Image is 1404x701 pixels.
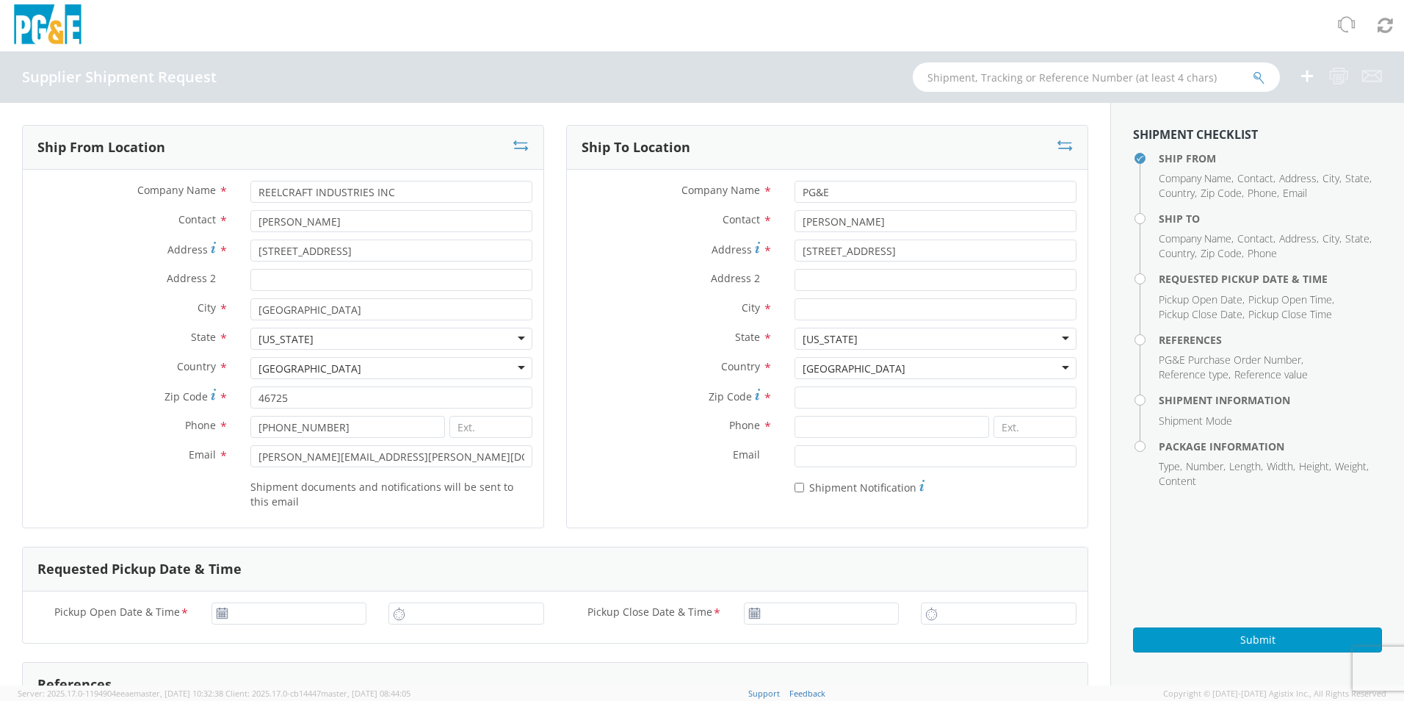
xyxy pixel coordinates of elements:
[18,688,223,699] span: Server: 2025.17.0-1194904eeae
[189,447,216,461] span: Email
[795,478,924,495] label: Shipment Notification
[1159,414,1232,428] span: Shipment Mode
[1248,186,1279,201] li: ,
[250,478,532,509] label: Shipment documents and notifications will be sent to this email
[742,301,760,314] span: City
[1201,246,1244,261] li: ,
[1335,459,1369,474] li: ,
[1345,171,1372,186] li: ,
[1159,213,1382,224] h4: Ship To
[1248,307,1332,321] span: Pickup Close Time
[1229,459,1263,474] li: ,
[1322,171,1339,185] span: City
[37,140,165,155] h3: Ship From Location
[709,389,752,403] span: Zip Code
[164,389,208,403] span: Zip Code
[1237,231,1273,245] span: Contact
[1267,459,1295,474] li: ,
[1159,367,1228,381] span: Reference type
[1159,171,1231,185] span: Company Name
[54,605,180,622] span: Pickup Open Date & Time
[1159,353,1301,367] span: PG&E Purchase Order Number
[1159,246,1197,261] li: ,
[185,418,216,432] span: Phone
[1201,246,1242,260] span: Zip Code
[712,242,752,256] span: Address
[1322,231,1339,245] span: City
[1163,688,1386,700] span: Copyright © [DATE]-[DATE] Agistix Inc., All Rights Reserved
[258,362,361,376] div: [GEOGRAPHIC_DATA]
[167,271,216,285] span: Address 2
[711,271,760,285] span: Address 2
[1159,353,1303,367] li: ,
[225,688,410,699] span: Client: 2025.17.0-cb14447
[1279,231,1317,245] span: Address
[587,605,712,622] span: Pickup Close Date & Time
[1159,367,1231,382] li: ,
[1248,186,1277,200] span: Phone
[137,183,216,197] span: Company Name
[1279,171,1319,186] li: ,
[37,677,112,692] h3: References
[1159,307,1242,321] span: Pickup Close Date
[1237,171,1275,186] li: ,
[1345,231,1369,245] span: State
[1159,292,1242,306] span: Pickup Open Date
[177,359,216,373] span: Country
[913,62,1280,92] input: Shipment, Tracking or Reference Number (at least 4 chars)
[803,362,905,376] div: [GEOGRAPHIC_DATA]
[1322,231,1342,246] li: ,
[1159,153,1382,164] h4: Ship From
[1159,292,1245,307] li: ,
[1159,186,1195,200] span: Country
[37,562,242,577] h3: Requested Pickup Date & Time
[1279,231,1319,246] li: ,
[1201,186,1242,200] span: Zip Code
[134,688,223,699] span: master, [DATE] 10:32:38
[22,69,217,85] h4: Supplier Shipment Request
[1299,459,1331,474] li: ,
[729,418,760,432] span: Phone
[191,330,216,344] span: State
[1279,171,1317,185] span: Address
[1159,246,1195,260] span: Country
[11,4,84,48] img: pge-logo-06675f144f4cfa6a6814.png
[1159,474,1196,488] span: Content
[1201,186,1244,201] li: ,
[1159,231,1234,246] li: ,
[748,688,780,699] a: Support
[258,332,314,347] div: [US_STATE]
[1322,171,1342,186] li: ,
[1159,171,1234,186] li: ,
[178,212,216,226] span: Contact
[449,416,532,438] input: Ext.
[723,212,760,226] span: Contact
[1267,459,1293,473] span: Width
[1159,307,1245,322] li: ,
[321,688,410,699] span: master, [DATE] 08:44:05
[582,140,690,155] h3: Ship To Location
[1248,292,1332,306] span: Pickup Open Time
[1159,459,1180,473] span: Type
[1159,273,1382,284] h4: Requested Pickup Date & Time
[1237,171,1273,185] span: Contact
[803,332,858,347] div: [US_STATE]
[733,447,760,461] span: Email
[1248,246,1277,260] span: Phone
[1159,231,1231,245] span: Company Name
[721,359,760,373] span: Country
[1159,459,1182,474] li: ,
[1229,459,1261,473] span: Length
[1159,441,1382,452] h4: Package Information
[1159,395,1382,406] h4: Shipment Information
[681,183,760,197] span: Company Name
[1186,459,1226,474] li: ,
[735,330,760,344] span: State
[167,242,208,256] span: Address
[1248,292,1334,307] li: ,
[789,688,825,699] a: Feedback
[1186,459,1223,473] span: Number
[994,416,1076,438] input: Ext.
[1159,186,1197,201] li: ,
[1345,231,1372,246] li: ,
